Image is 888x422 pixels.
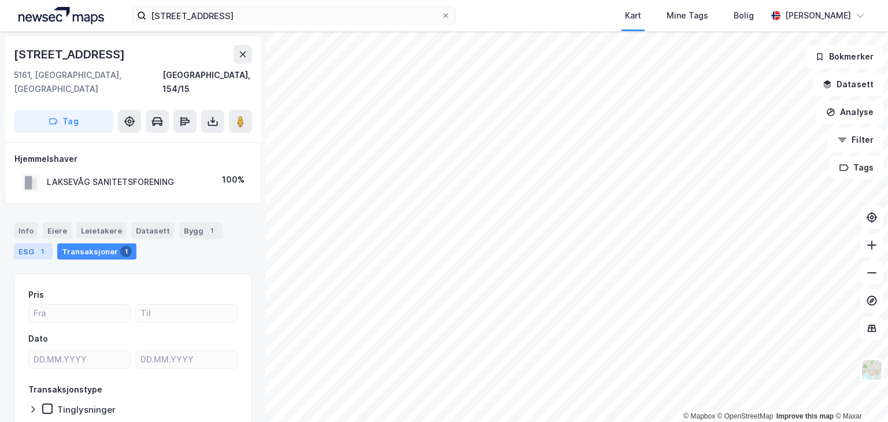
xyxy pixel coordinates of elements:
button: Filter [828,128,883,151]
button: Tag [14,110,113,133]
div: 1 [36,246,48,257]
a: OpenStreetMap [717,412,774,420]
iframe: Chat Widget [830,367,888,422]
div: Transaksjoner [57,243,136,260]
button: Datasett [813,73,883,96]
input: Søk på adresse, matrikkel, gårdeiere, leietakere eller personer [146,7,441,24]
div: [PERSON_NAME] [785,9,851,23]
div: 1 [206,225,217,236]
div: Dato [28,332,48,346]
input: Fra [29,305,130,322]
div: Bygg [179,223,222,239]
div: [STREET_ADDRESS] [14,45,127,64]
a: Improve this map [776,412,834,420]
div: Mine Tags [667,9,708,23]
button: Analyse [816,101,883,124]
button: Bokmerker [805,45,883,68]
div: Datasett [131,223,175,239]
div: Transaksjonstype [28,383,102,397]
div: Leietakere [76,223,127,239]
img: Z [861,359,883,381]
button: Tags [830,156,883,179]
a: Mapbox [683,412,715,420]
input: DD.MM.YYYY [136,351,237,368]
div: Eiere [43,223,72,239]
div: Kontrollprogram for chat [830,367,888,422]
div: Hjemmelshaver [14,152,251,166]
div: Info [14,223,38,239]
input: DD.MM.YYYY [29,351,130,368]
div: 100% [222,173,245,187]
div: Tinglysninger [57,404,116,415]
div: Pris [28,288,44,302]
div: Kart [625,9,641,23]
input: Til [136,305,237,322]
div: [GEOGRAPHIC_DATA], 154/15 [162,68,252,96]
img: logo.a4113a55bc3d86da70a041830d287a7e.svg [18,7,104,24]
div: LAKSEVÅG SANITETSFORENING [47,175,174,189]
div: ESG [14,243,53,260]
div: 5161, [GEOGRAPHIC_DATA], [GEOGRAPHIC_DATA] [14,68,162,96]
div: 1 [120,246,132,257]
div: Bolig [734,9,754,23]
